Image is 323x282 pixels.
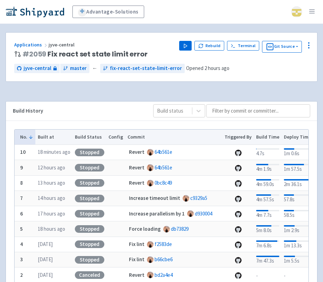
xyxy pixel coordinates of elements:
[13,107,142,115] div: Build History
[155,241,172,247] a: f2583de
[72,130,106,145] th: Build Status
[72,6,144,18] a: Advantage-Solutions
[75,164,104,171] div: Stopped
[125,130,222,145] th: Commit
[129,210,185,217] strong: Increase parallelism by 1
[38,164,65,171] time: 12 hours ago
[75,149,104,156] div: Stopped
[49,42,76,48] span: jyve-central
[75,225,104,233] div: Stopped
[155,179,172,186] a: 0bc8c49
[256,162,279,173] div: 4m 1.9s
[38,241,53,247] time: [DATE]
[38,179,65,186] time: 13 hours ago
[129,149,145,155] strong: Revert
[129,241,145,247] strong: Fix lint
[24,64,51,72] span: jyve-central
[75,256,104,264] div: Stopped
[284,147,311,158] div: 1m 0.6s
[75,195,104,202] div: Stopped
[186,65,229,71] span: Opened
[38,195,65,201] time: 14 hours ago
[106,130,125,145] th: Config
[155,256,173,263] a: b66cbe6
[256,178,279,188] div: 4m 59.0s
[284,209,311,219] div: 58.5s
[129,164,145,171] strong: Revert
[75,271,104,279] div: Canceled
[38,226,65,232] time: 18 hours ago
[155,164,172,171] a: 64b561e
[20,164,23,171] b: 9
[6,6,64,17] img: Shipyard logo
[206,104,310,117] input: Filter by commit or committer...
[35,130,72,145] th: Built at
[256,209,279,219] div: 4m 7.7s
[204,65,229,71] time: 2 hours ago
[38,272,53,278] time: [DATE]
[23,49,46,59] a: #2059
[20,179,23,186] b: 8
[190,195,207,201] a: c9329a5
[284,162,311,173] div: 1m 57.5s
[129,272,145,278] strong: Revert
[284,193,311,204] div: 57.8s
[75,240,104,248] div: Stopped
[20,272,23,278] b: 2
[20,256,23,263] b: 3
[38,210,65,217] time: 17 hours ago
[14,42,49,48] a: Applications
[256,271,279,280] div: -
[23,50,147,58] span: Fix react set state limit error
[20,149,26,155] b: 10
[129,226,161,232] strong: Force loading
[256,193,279,204] div: 4m 57.5s
[281,130,313,145] th: Deploy Time
[70,64,87,72] span: master
[256,254,279,265] div: 7m 47.3s
[262,41,302,53] button: Git Source
[20,133,33,141] button: No.
[38,256,53,263] time: [DATE]
[256,239,279,250] div: 7m 6.8s
[195,210,212,217] a: d930004
[155,149,172,155] a: 64b561e
[284,224,311,235] div: 1m 2.9s
[171,226,189,232] a: db73829
[284,271,311,280] div: -
[38,149,70,155] time: 18 minutes ago
[110,64,182,72] span: fix-react-set-state-limit-error
[20,210,23,217] b: 6
[75,210,104,218] div: Stopped
[222,130,254,145] th: Triggered By
[100,64,185,73] a: fix-react-set-state-limit-error
[129,256,145,263] strong: Fix lint
[155,272,173,278] a: bd2a4e4
[75,179,104,187] div: Stopped
[284,178,311,188] div: 2m 36.1s
[256,224,279,235] div: 5m 8.0s
[129,195,180,201] strong: Increase timeout limit
[14,64,60,73] a: jyve-central
[284,254,311,265] div: 1m 5.5s
[194,41,224,51] button: Rebuild
[284,239,311,250] div: 1m 13.3s
[227,41,259,51] a: Terminal
[20,226,23,232] b: 5
[256,147,279,158] div: 4.7s
[92,64,97,72] span: ←
[60,64,89,73] a: master
[254,130,282,145] th: Build Time
[179,41,192,51] button: Play
[129,179,145,186] strong: Revert
[20,241,23,247] b: 4
[20,195,23,201] b: 7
